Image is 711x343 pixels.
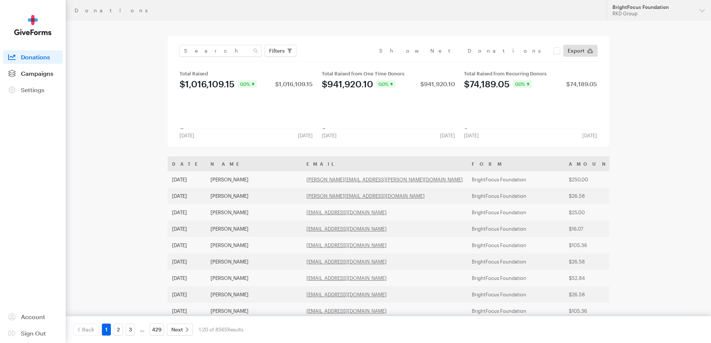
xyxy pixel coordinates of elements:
[168,221,206,237] td: [DATE]
[420,81,455,87] div: $941,920.10
[578,132,602,138] div: [DATE]
[206,204,302,221] td: [PERSON_NAME]
[21,313,45,320] span: Account
[3,327,63,340] a: Sign Out
[467,270,564,286] td: BrightFocus Foundation
[21,86,44,93] span: Settings
[3,310,63,324] a: Account
[467,171,564,188] td: BrightFocus Foundation
[376,80,395,88] div: 0.0%
[168,237,206,253] td: [DATE]
[180,71,313,77] div: Total Raised
[293,132,317,138] div: [DATE]
[269,46,285,55] span: Filters
[467,253,564,270] td: BrightFocus Foundation
[564,221,625,237] td: $16.07
[513,80,532,88] div: 0.0%
[612,4,693,10] div: BrightFocus Foundation
[467,188,564,204] td: BrightFocus Foundation
[564,188,625,204] td: $26.58
[563,45,598,57] a: Export
[306,193,425,199] a: [PERSON_NAME][EMAIL_ADDRESS][DOMAIN_NAME]
[317,132,341,138] div: [DATE]
[467,221,564,237] td: BrightFocus Foundation
[306,275,387,281] a: [EMAIL_ADDRESS][DOMAIN_NAME]
[322,71,455,77] div: Total Raised from One Time Donors
[175,132,199,138] div: [DATE]
[564,270,625,286] td: $52.84
[167,324,193,336] a: Next
[168,253,206,270] td: [DATE]
[168,286,206,303] td: [DATE]
[306,209,387,215] a: [EMAIL_ADDRESS][DOMAIN_NAME]
[227,327,243,333] span: Results
[238,80,257,88] div: 0.0%
[436,132,459,138] div: [DATE]
[566,81,597,87] div: $74,189.05
[564,286,625,303] td: $26.58
[306,177,463,183] a: [PERSON_NAME][EMAIL_ADDRESS][PERSON_NAME][DOMAIN_NAME]
[206,303,302,319] td: [PERSON_NAME]
[564,237,625,253] td: $105.36
[3,50,63,64] a: Donations
[564,253,625,270] td: $26.58
[180,79,235,88] div: $1,016,109.15
[206,253,302,270] td: [PERSON_NAME]
[3,67,63,80] a: Campaigns
[21,53,50,60] span: Donations
[306,226,387,232] a: [EMAIL_ADDRESS][DOMAIN_NAME]
[150,324,164,336] a: 429
[467,204,564,221] td: BrightFocus Foundation
[206,156,302,171] th: Name
[467,237,564,253] td: BrightFocus Foundation
[168,270,206,286] td: [DATE]
[206,237,302,253] td: [PERSON_NAME]
[564,303,625,319] td: $105.36
[564,204,625,221] td: $25.00
[206,270,302,286] td: [PERSON_NAME]
[568,46,584,55] span: Export
[168,204,206,221] td: [DATE]
[206,171,302,188] td: [PERSON_NAME]
[168,303,206,319] td: [DATE]
[464,71,597,77] div: Total Raised from Recurring Donors
[3,83,63,97] a: Settings
[168,171,206,188] td: [DATE]
[322,79,373,88] div: $941,920.10
[612,10,693,17] div: RKD Group
[306,308,387,314] a: [EMAIL_ADDRESS][DOMAIN_NAME]
[564,156,625,171] th: Amount
[114,324,123,336] a: 2
[21,330,46,337] span: Sign Out
[306,259,387,265] a: [EMAIL_ADDRESS][DOMAIN_NAME]
[168,188,206,204] td: [DATE]
[467,156,564,171] th: Form
[199,324,243,336] div: 1-20 of 8565
[168,156,206,171] th: Date
[180,45,262,57] input: Search Name & Email
[206,286,302,303] td: [PERSON_NAME]
[275,81,313,87] div: $1,016,109.15
[265,45,296,57] button: Filters
[306,242,387,248] a: [EMAIL_ADDRESS][DOMAIN_NAME]
[126,324,135,336] a: 3
[21,70,53,77] span: Campaigns
[467,303,564,319] td: BrightFocus Foundation
[464,79,510,88] div: $74,189.05
[171,325,183,334] span: Next
[467,286,564,303] td: BrightFocus Foundation
[459,132,483,138] div: [DATE]
[206,221,302,237] td: [PERSON_NAME]
[302,156,467,171] th: Email
[14,15,52,35] img: GiveForms
[306,291,387,297] a: [EMAIL_ADDRESS][DOMAIN_NAME]
[206,188,302,204] td: [PERSON_NAME]
[564,171,625,188] td: $250.00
